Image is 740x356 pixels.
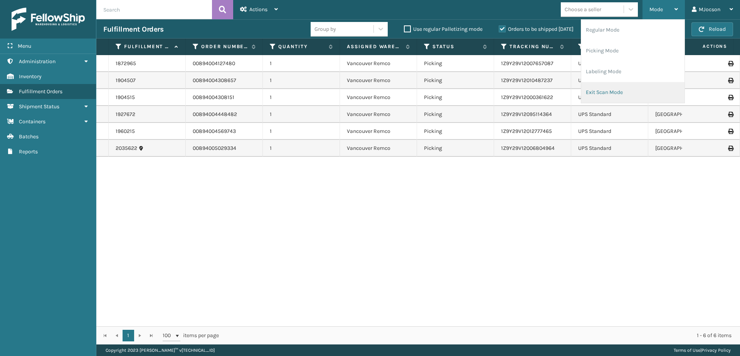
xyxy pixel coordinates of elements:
li: Picking Mode [581,40,684,61]
td: Vancouver Remco [340,72,417,89]
span: Shipment Status [19,103,59,110]
td: [GEOGRAPHIC_DATA] [648,140,725,157]
td: Picking [417,140,494,157]
i: Print Label [728,129,733,134]
td: Vancouver Remco [340,55,417,72]
li: Regular Mode [581,20,684,40]
span: items per page [163,330,219,341]
div: Choose a seller [565,5,601,13]
td: 00894005029334 [186,140,263,157]
a: 1927672 [116,111,135,118]
td: 1 [263,89,340,106]
td: Vancouver Remco [340,123,417,140]
a: 1904507 [116,77,136,84]
td: Picking [417,55,494,72]
span: Menu [18,43,31,49]
label: Use regular Palletizing mode [404,26,483,32]
i: Print Label [728,78,733,83]
td: [GEOGRAPHIC_DATA] [648,123,725,140]
p: Copyright 2023 [PERSON_NAME]™ v [TECHNICAL_ID] [106,344,215,356]
td: UPS Standard [571,123,648,140]
span: Reports [19,148,38,155]
td: UPS Standard [571,72,648,89]
a: 1 [123,330,134,341]
td: 1 [263,55,340,72]
a: 1872965 [116,60,136,67]
span: 100 [163,332,174,339]
td: Picking [417,72,494,89]
div: Group by [314,25,336,33]
button: Reload [691,22,733,36]
a: 1Z9Y29V12006804964 [501,145,555,151]
label: Assigned Warehouse [347,43,402,50]
td: 1 [263,72,340,89]
td: UPS Standard [571,89,648,106]
a: 1960215 [116,128,135,135]
td: UPS Standard [571,55,648,72]
a: Terms of Use [674,348,700,353]
td: 00894004127480 [186,55,263,72]
li: Labeling Mode [581,61,684,82]
a: 1904515 [116,94,135,101]
h3: Fulfillment Orders [103,25,163,34]
td: Vancouver Remco [340,140,417,157]
img: logo [12,8,85,31]
a: 1Z9Y29V12095114364 [501,111,552,118]
span: Fulfillment Orders [19,88,62,95]
td: UPS Standard [571,140,648,157]
a: 1Z9Y29V12000361622 [501,94,553,101]
i: Print Label [728,146,733,151]
span: Mode [649,6,663,13]
a: 1Z9Y29V12010487237 [501,77,553,84]
td: 00894004448482 [186,106,263,123]
td: 00894004569743 [186,123,263,140]
li: Exit Scan Mode [581,82,684,103]
span: Batches [19,133,39,140]
td: Vancouver Remco [340,106,417,123]
td: 1 [263,106,340,123]
td: Vancouver Remco [340,89,417,106]
td: Picking [417,106,494,123]
td: 1 [263,140,340,157]
td: 00894004308151 [186,89,263,106]
td: Picking [417,123,494,140]
td: [GEOGRAPHIC_DATA] [648,106,725,123]
a: 2035622 [116,144,137,152]
span: Actions [678,40,732,53]
span: Administration [19,58,55,65]
td: Picking [417,89,494,106]
label: Status [432,43,479,50]
label: Order Number [201,43,248,50]
a: 1Z9Y29V12012777465 [501,128,552,134]
label: Fulfillment Order Id [124,43,171,50]
span: Inventory [19,73,42,80]
label: Tracking Number [510,43,556,50]
label: Orders to be shipped [DATE] [499,26,573,32]
td: 00894004308657 [186,72,263,89]
td: 1 [263,123,340,140]
span: Containers [19,118,45,125]
a: Privacy Policy [701,348,731,353]
a: 1Z9Y29V12007657087 [501,60,553,67]
i: Print Label [728,61,733,66]
i: Print Label [728,95,733,100]
i: Print Label [728,112,733,117]
label: Quantity [278,43,325,50]
td: UPS Standard [571,106,648,123]
div: 1 - 6 of 6 items [230,332,732,339]
span: Actions [249,6,267,13]
div: | [674,344,731,356]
